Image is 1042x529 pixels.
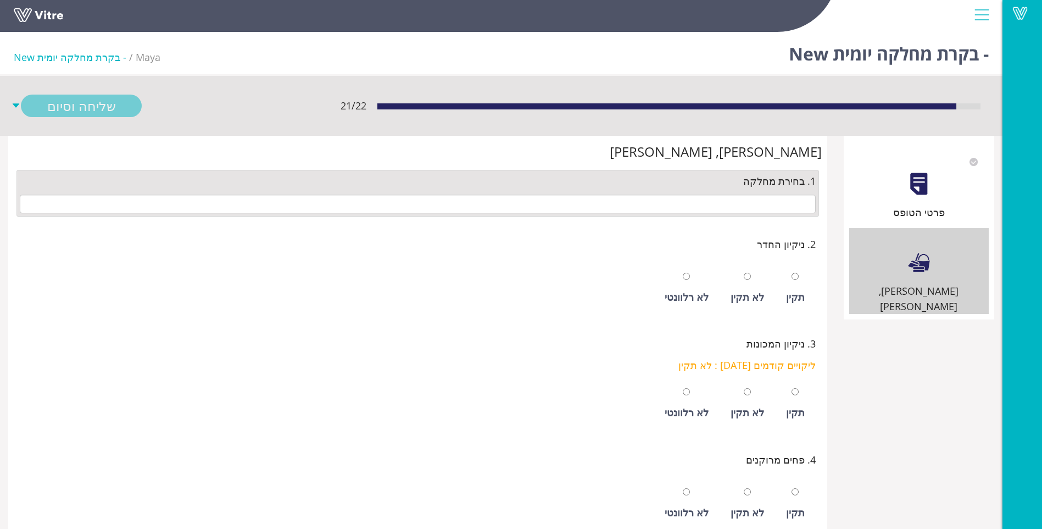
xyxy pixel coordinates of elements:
[731,289,764,305] div: לא תקין
[11,95,21,117] span: caret-down
[789,27,989,74] h1: - בקרת מחלקה יומית New
[746,336,816,351] span: 3. ניקיון המכונות
[341,98,366,113] span: 21 / 22
[786,289,805,305] div: תקין
[731,405,764,420] div: לא תקין
[731,505,764,520] div: לא תקין
[849,205,989,220] div: פרטי הטופס
[849,283,989,315] div: [PERSON_NAME], [PERSON_NAME]
[757,236,816,252] span: 2. ניקיון החדר
[786,405,805,420] div: תקין
[786,505,805,520] div: תקין
[665,289,709,305] div: לא רלוונטי
[20,357,816,373] div: ליקויים קודמים [DATE] : לא תקין
[665,405,709,420] div: לא רלוונטי
[14,49,136,65] li: - בקרת מחלקה יומית New
[743,173,816,189] span: 1. בחירת מחלקה
[746,452,816,467] span: 4. פחים מרוקנים
[136,51,160,64] span: 246
[665,505,709,520] div: לא רלוונטי
[14,141,822,162] div: [PERSON_NAME], [PERSON_NAME]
